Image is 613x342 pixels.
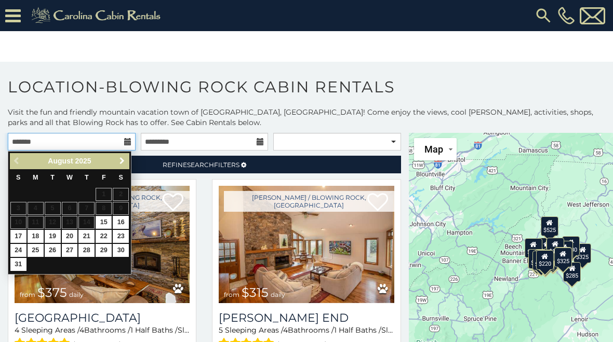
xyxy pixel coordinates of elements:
button: Change map style [414,138,457,160]
a: 29 [96,244,112,257]
div: $165 [535,249,552,269]
span: Monday [33,174,38,181]
div: $525 [541,216,558,236]
a: 18 [28,230,44,243]
div: $410 [528,249,546,268]
span: 4 [79,325,84,335]
a: 20 [62,230,78,243]
div: $325 [554,247,572,267]
div: $226 [555,241,573,261]
a: 22 [96,230,112,243]
a: 19 [45,230,61,243]
span: Refine Filters [163,161,239,169]
a: Moss End from $315 daily [219,186,394,303]
a: 21 [78,230,95,243]
a: Next [115,155,128,168]
span: 4 [15,325,19,335]
div: $150 [547,237,564,257]
img: Moss End [219,186,394,303]
span: 2025 [75,157,91,165]
a: 16 [113,216,129,229]
div: $285 [564,262,581,281]
span: Wednesday [66,174,73,181]
a: 25 [28,244,44,257]
span: Search [187,161,214,169]
span: August [48,157,73,165]
a: 23 [113,230,129,243]
span: daily [271,291,285,298]
span: Next [118,157,126,165]
span: 4 [283,325,288,335]
a: 30 [113,244,129,257]
span: Saturday [119,174,123,181]
div: $220 [536,250,554,269]
span: from [224,291,239,298]
h3: Mountain Song Lodge [15,311,190,325]
a: 26 [45,244,61,257]
div: $400 [525,238,542,258]
div: $325 [574,243,592,263]
a: 31 [10,258,26,271]
a: 24 [10,244,26,257]
span: 5 [219,325,223,335]
span: Tuesday [50,174,55,181]
span: Map [424,144,443,155]
div: $930 [562,236,580,256]
a: [PERSON_NAME] / Blowing Rock, [GEOGRAPHIC_DATA] [224,191,394,212]
span: Friday [102,174,106,181]
span: Thursday [85,174,89,181]
span: $375 [37,285,67,300]
a: [GEOGRAPHIC_DATA] [15,311,190,325]
span: 1 Half Baths / [334,325,381,335]
span: from [20,291,35,298]
a: [PERSON_NAME] End [219,311,394,325]
h3: Moss End [219,311,394,325]
div: $345 [537,251,554,271]
span: $315 [242,285,269,300]
span: Sunday [16,174,20,181]
span: daily [69,291,84,298]
a: 17 [10,230,26,243]
span: 1 Half Baths / [130,325,178,335]
a: [PHONE_NUMBER] [555,7,577,24]
a: 15 [96,216,112,229]
img: search-regular.svg [534,6,553,25]
img: Khaki-logo.png [26,5,169,26]
a: 28 [78,244,95,257]
a: 27 [62,244,78,257]
div: $355 [533,251,551,270]
a: RefineSearchFilters [8,156,401,173]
